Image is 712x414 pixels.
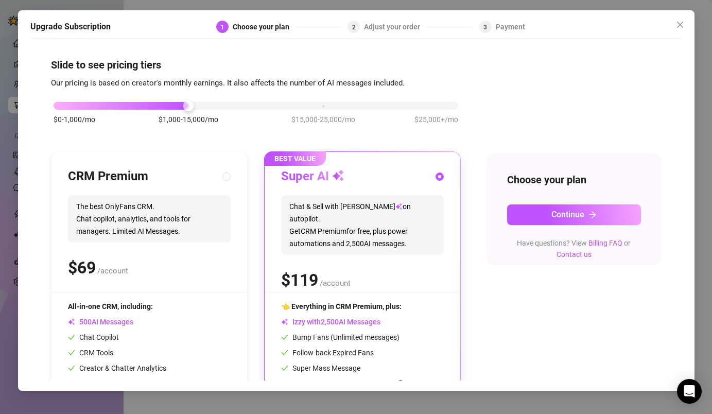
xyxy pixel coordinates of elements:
[291,114,355,125] span: $15,000-25,000/mo
[220,24,224,31] span: 1
[675,21,684,29] span: close
[281,270,318,290] span: $
[671,16,688,33] button: Close
[68,195,231,243] span: The best OnlyFans CRM. Chat copilot, analytics, and tools for managers. Limited AI Messages.
[588,239,622,247] a: Billing FAQ
[68,333,119,341] span: Chat Copilot
[281,168,344,185] h3: Super AI
[364,21,426,33] div: Adjust your order
[54,114,95,125] span: $0-1,000/mo
[671,21,688,29] span: Close
[397,380,404,387] span: info-circle
[507,173,641,187] h4: Choose your plan
[483,24,487,31] span: 3
[68,334,75,341] span: check
[68,258,96,278] span: $
[588,211,597,219] span: arrow-right
[414,114,458,125] span: $25,000+/mo
[281,333,400,341] span: Bump Fans (Unlimited messages)
[233,21,296,33] div: Choose your plan
[281,349,374,357] span: Follow-back Expired Fans
[281,195,444,255] span: Chat & Sell with [PERSON_NAME] on autopilot. Get CRM Premium for free, plus power automations and...
[281,302,402,310] span: 👈 Everything in CRM Premium, plus:
[517,239,631,258] span: Have questions? View or
[281,380,288,387] span: check
[352,24,356,31] span: 2
[30,21,111,33] h5: Upgrade Subscription
[68,380,192,388] span: Permission Management for teams
[68,365,75,372] span: check
[68,349,75,356] span: check
[557,250,592,258] a: Contact us
[68,380,75,387] span: check
[68,364,166,372] span: Creator & Chatter Analytics
[68,349,113,357] span: CRM Tools
[551,210,584,219] span: Continue
[159,114,218,125] span: $1,000-15,000/mo
[320,279,351,288] span: /account
[281,365,288,372] span: check
[68,302,153,310] span: All-in-one CRM, including:
[68,318,133,326] span: AI Messages
[292,380,404,388] span: AI Messages at discounted rate
[281,318,380,326] span: Izzy with AI Messages
[281,364,360,372] span: Super Mass Message
[281,334,288,341] span: check
[507,204,641,225] button: Continuearrow-right
[264,151,326,166] span: BEST VALUE
[496,21,525,33] div: Payment
[51,58,662,72] h4: Slide to see pricing tiers
[677,379,702,404] div: Open Intercom Messenger
[51,78,405,88] span: Our pricing is based on creator's monthly earnings. It also affects the number of AI messages inc...
[97,266,128,275] span: /account
[281,349,288,356] span: check
[68,168,148,185] h3: CRM Premium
